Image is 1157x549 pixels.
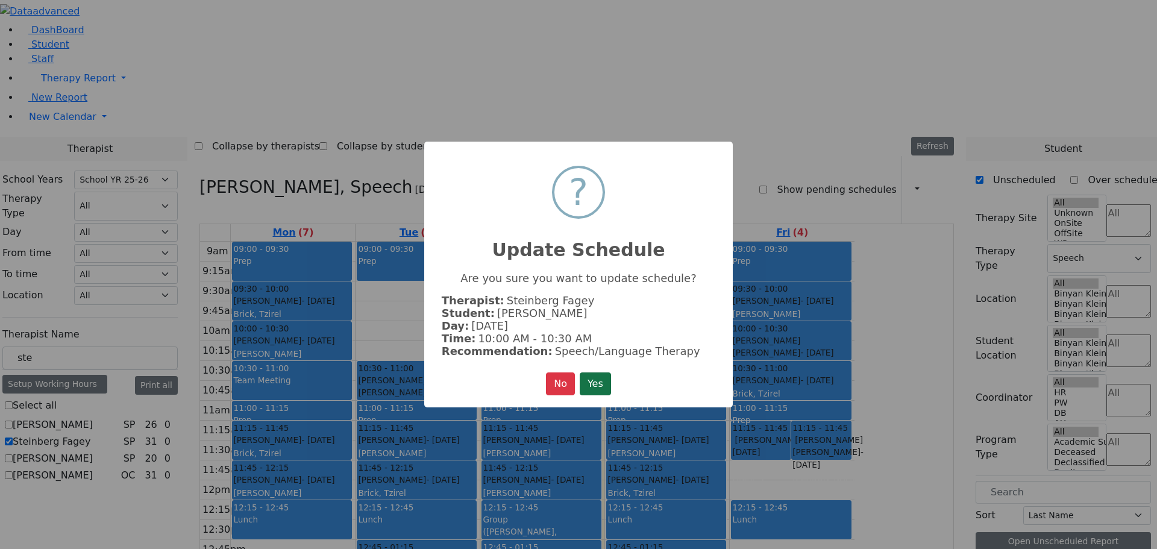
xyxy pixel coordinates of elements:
[569,168,588,216] div: ?
[507,294,595,307] span: Steinberg Fagey
[471,319,508,332] span: [DATE]
[442,307,495,319] strong: Student:
[555,345,700,357] span: Speech/Language Therapy
[442,345,553,357] strong: Recommendation:
[580,372,611,395] button: Yes
[442,272,715,284] p: Are you sure you want to update schedule?
[442,294,504,307] strong: Therapist:
[442,332,476,345] strong: Time:
[497,307,588,319] span: [PERSON_NAME]
[478,332,592,345] span: 10:00 AM - 10:30 AM
[442,319,469,332] strong: Day:
[546,372,575,395] button: No
[424,225,733,261] h2: Update Schedule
